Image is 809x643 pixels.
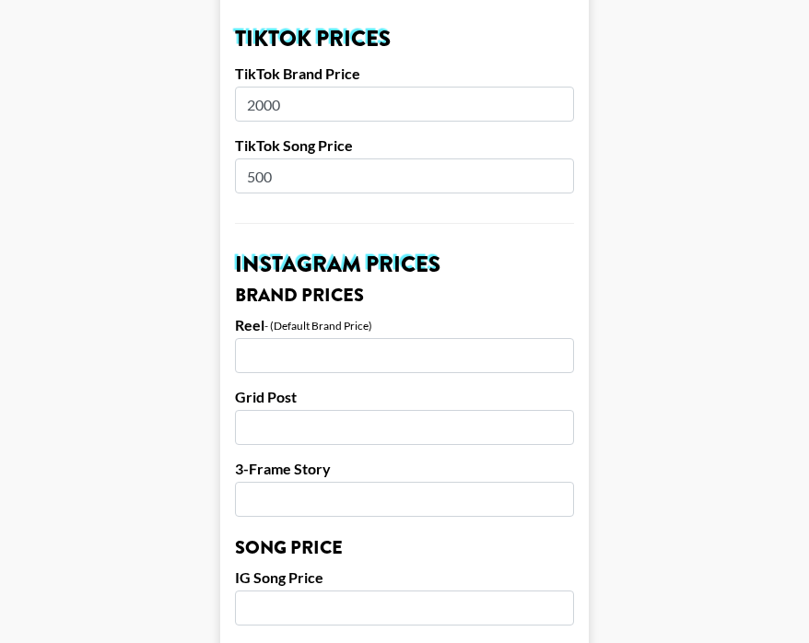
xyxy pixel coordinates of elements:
label: TikTok Brand Price [235,64,574,83]
h3: Brand Prices [235,286,574,305]
label: TikTok Song Price [235,136,574,155]
h3: Song Price [235,539,574,557]
div: - (Default Brand Price) [264,319,372,333]
label: IG Song Price [235,568,574,587]
h2: TikTok Prices [235,28,574,50]
label: 3-Frame Story [235,460,574,478]
h2: Instagram Prices [235,253,574,275]
label: Grid Post [235,388,574,406]
label: Reel [235,316,264,334]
